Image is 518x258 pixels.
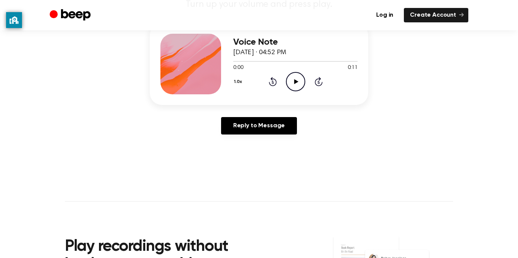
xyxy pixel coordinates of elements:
span: [DATE] · 04:52 PM [233,49,286,56]
a: Log in [370,8,399,22]
span: 0:00 [233,64,243,72]
a: Create Account [404,8,468,22]
h3: Voice Note [233,37,358,47]
button: 1.0x [233,75,245,88]
a: Reply to Message [221,117,297,134]
span: 0:11 [348,64,358,72]
button: privacy banner [6,12,22,28]
a: Beep [50,8,93,23]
